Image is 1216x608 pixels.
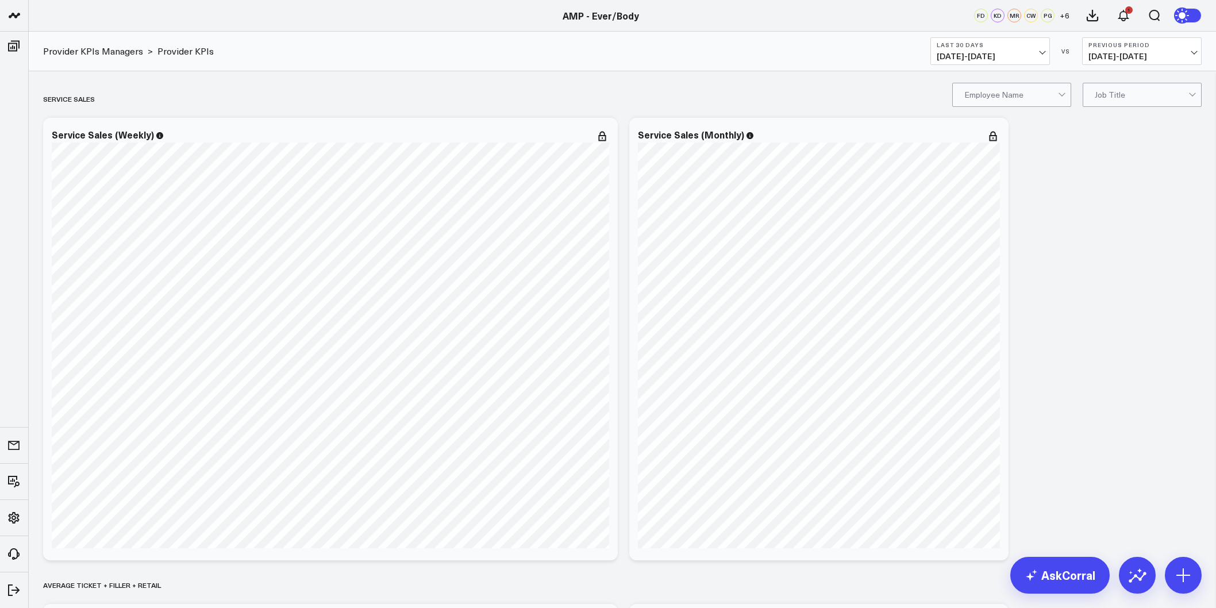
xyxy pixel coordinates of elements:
button: Previous Period[DATE]-[DATE] [1082,37,1202,65]
div: Service Sales [43,86,95,112]
div: 1 [1125,6,1133,14]
div: Average Ticket + Filler + Retail [43,572,161,598]
div: Service Sales (Weekly) [52,128,154,141]
div: MR [1007,9,1021,22]
button: Last 30 Days[DATE]-[DATE] [930,37,1050,65]
div: CW [1024,9,1038,22]
a: AMP - Ever/Body [563,9,639,22]
div: KD [991,9,1005,22]
span: [DATE] - [DATE] [1088,52,1195,61]
button: +6 [1057,9,1071,22]
div: Service Sales (Monthly) [638,128,744,141]
div: VS [1056,48,1076,55]
span: [DATE] - [DATE] [937,52,1044,61]
a: Provider KPIs Managers [43,45,143,57]
div: PG [1041,9,1055,22]
b: Previous Period [1088,41,1195,48]
div: FD [974,9,988,22]
b: Last 30 Days [937,41,1044,48]
a: Provider KPIs [157,45,214,57]
span: + 6 [1060,11,1069,20]
a: AskCorral [1010,557,1110,594]
div: > [43,45,153,57]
